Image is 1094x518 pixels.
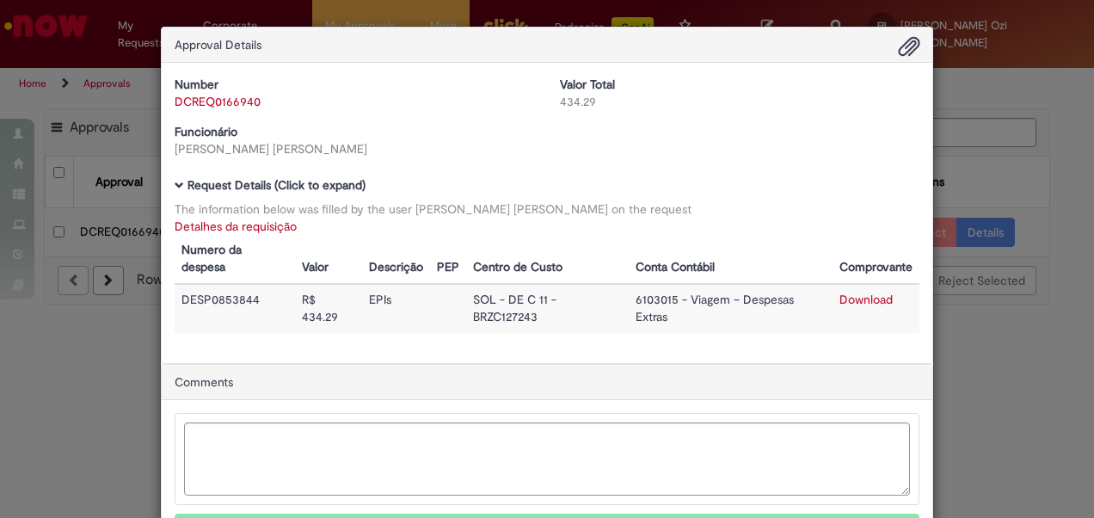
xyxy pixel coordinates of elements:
span: Approval Details [175,37,261,52]
span: Comments [175,374,233,390]
b: Request Details (Click to expand) [187,177,366,193]
a: Detalhes da requisição [175,219,297,234]
td: SOL - DE C 11 - BRZC127243 [466,284,629,333]
h5: Request Details (Click to expand) [175,179,919,192]
td: EPIs [362,284,430,333]
td: R$ 434.29 [295,284,362,333]
div: The information below was filled by the user [PERSON_NAME] [PERSON_NAME] on the request [175,200,919,218]
div: [PERSON_NAME] [PERSON_NAME] [175,140,534,157]
th: Numero da despesa [175,235,295,284]
th: Descrição [362,235,430,284]
td: 6103015 - Viagem – Despesas Extras [629,284,833,333]
th: Centro de Custo [466,235,629,284]
th: Conta Contábil [629,235,833,284]
b: Number [175,77,218,92]
b: Funcionário [175,124,237,139]
a: Download [839,292,893,307]
b: Valor Total [560,77,615,92]
th: PEP [430,235,466,284]
div: 434.29 [560,93,919,110]
th: Comprovante [833,235,919,284]
td: DESP0853844 [175,284,295,333]
th: Valor [295,235,362,284]
a: DCREQ0166940 [175,94,261,109]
